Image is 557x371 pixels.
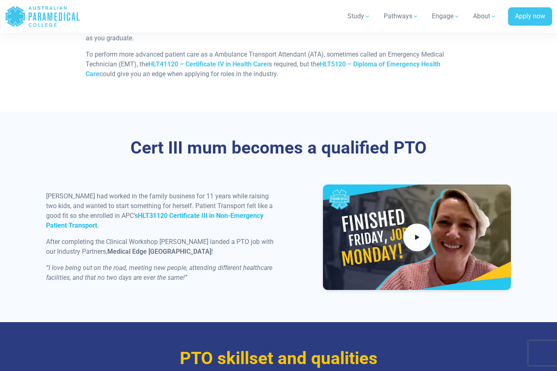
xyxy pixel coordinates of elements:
[46,237,274,257] p: After completing the Clinical Workshop [PERSON_NAME] landed a PTO job with our Industry Partners, !⁠
[5,3,80,30] a: Australian Paramedical College
[379,5,424,28] a: Pathways
[46,264,272,281] em: “I love being out on the road, meeting new people, attending different healthcare facilities, and...
[107,248,211,255] strong: Medical Edge [GEOGRAPHIC_DATA]
[148,60,267,68] a: HLT41120 – Certificate IV in Health Care
[46,348,511,369] h3: PTO skillset and qualities
[86,24,472,43] p: A will allow you to become a as soon as you graduate.
[427,5,465,28] a: Engage
[508,7,552,26] a: Apply now
[46,191,274,231] p: [PERSON_NAME] had worked in the family business for 11 years while raising two kids, and wanted t...
[86,50,472,79] p: To perform more advanced patient care as a Ambulance Transport Attendant (ATA), sometimes called ...
[343,5,376,28] a: Study
[468,5,502,28] a: About
[46,138,511,158] h3: Cert III mum becomes a qualified PTO
[46,212,263,229] a: HLT31120 Certificate III in Non-Emergency Patient Transport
